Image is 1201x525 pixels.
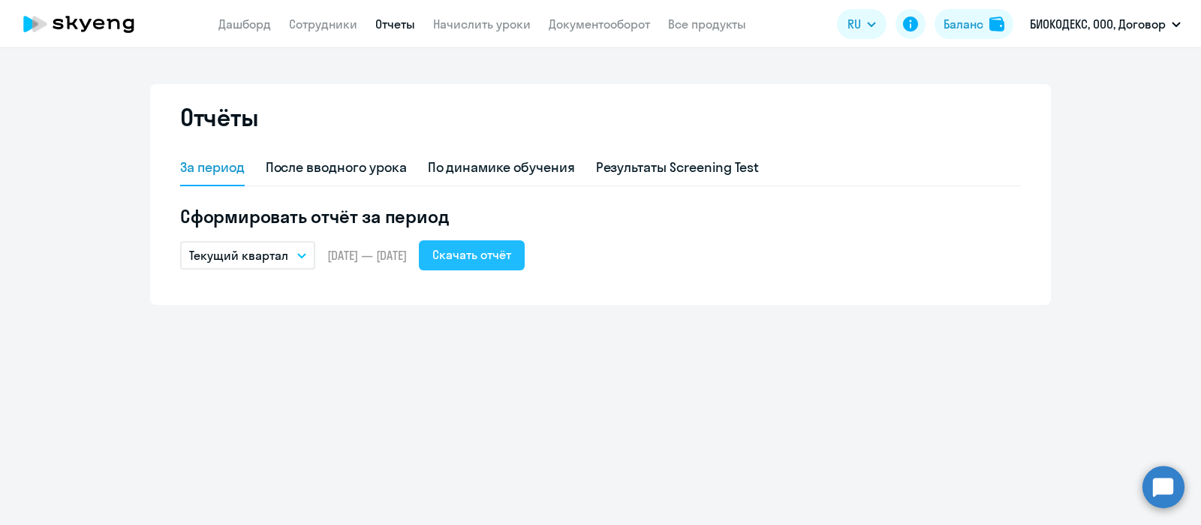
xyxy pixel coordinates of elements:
[596,158,760,177] div: Результаты Screening Test
[180,158,245,177] div: За период
[432,246,511,264] div: Скачать отчёт
[989,17,1004,32] img: balance
[419,240,525,270] button: Скачать отчёт
[433,17,531,32] a: Начислить уроки
[668,17,746,32] a: Все продукты
[847,15,861,33] span: RU
[218,17,271,32] a: Дашборд
[375,17,415,32] a: Отчеты
[289,17,357,32] a: Сотрудники
[428,158,575,177] div: По динамике обучения
[266,158,407,177] div: После вводного урока
[1030,15,1166,33] p: БИОКОДЕКС, ООО, Договор
[180,241,315,270] button: Текущий квартал
[327,247,407,264] span: [DATE] — [DATE]
[189,246,288,264] p: Текущий квартал
[180,204,1021,228] h5: Сформировать отчёт за период
[837,9,886,39] button: RU
[549,17,650,32] a: Документооборот
[935,9,1013,39] button: Балансbalance
[180,102,258,132] h2: Отчёты
[944,15,983,33] div: Баланс
[1022,6,1188,42] button: БИОКОДЕКС, ООО, Договор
